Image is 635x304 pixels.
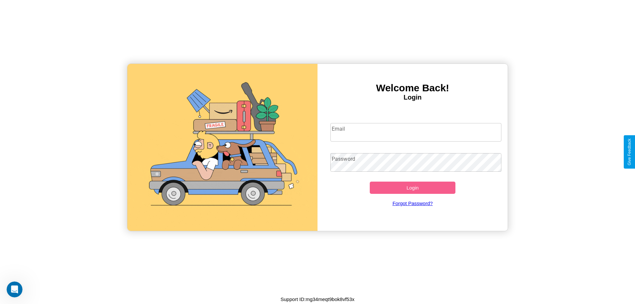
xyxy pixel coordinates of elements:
[317,94,508,101] h4: Login
[280,295,354,304] p: Support ID: mg34meqt9bok8vf53x
[7,282,22,297] iframe: Intercom live chat
[127,64,317,231] img: gif
[370,182,455,194] button: Login
[627,139,632,165] div: Give Feedback
[317,82,508,94] h3: Welcome Back!
[327,194,498,213] a: Forgot Password?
